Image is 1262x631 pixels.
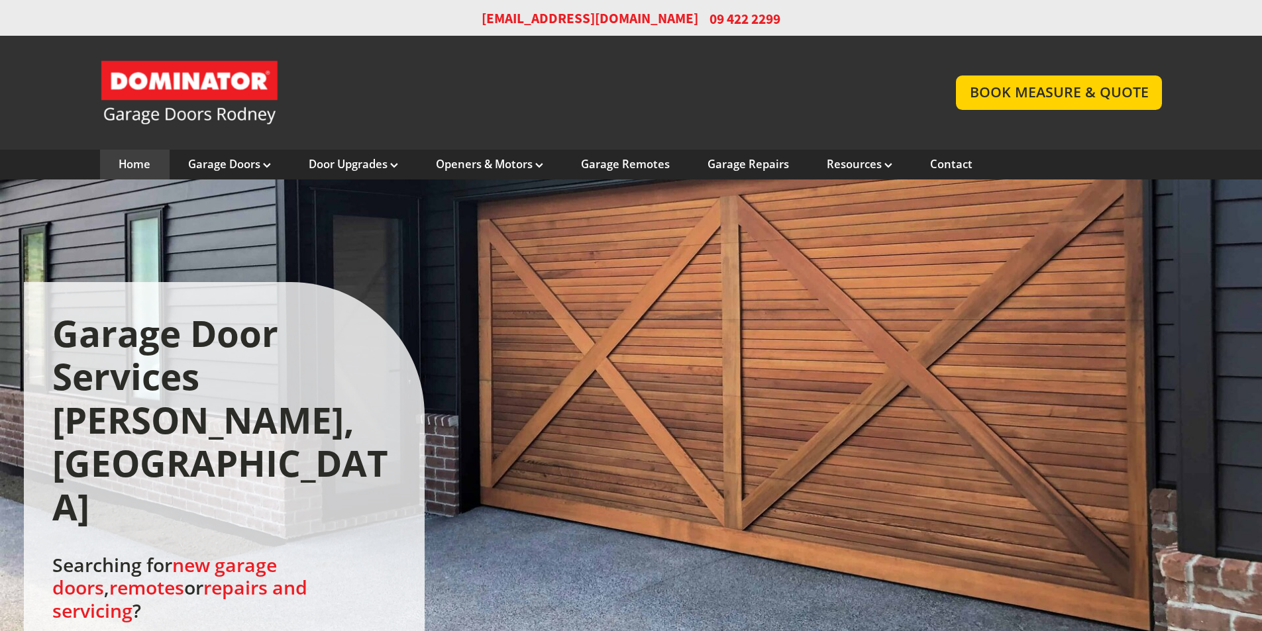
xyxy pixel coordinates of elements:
[52,312,396,529] h1: Garage Door Services [PERSON_NAME], [GEOGRAPHIC_DATA]
[188,157,271,171] a: Garage Doors
[309,157,398,171] a: Door Upgrades
[827,157,892,171] a: Resources
[52,575,307,622] a: repairs and servicing
[708,157,789,171] a: Garage Repairs
[52,552,277,600] a: new garage doors
[930,157,973,171] a: Contact
[581,157,670,171] a: Garage Remotes
[956,75,1162,109] a: BOOK MEASURE & QUOTE
[436,157,543,171] a: Openers & Motors
[710,9,780,28] span: 09 422 2299
[482,9,698,28] a: [EMAIL_ADDRESS][DOMAIN_NAME]
[109,575,184,600] a: remotes
[100,60,930,126] a: Garage Door and Secure Access Solutions homepage
[119,157,150,171] a: Home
